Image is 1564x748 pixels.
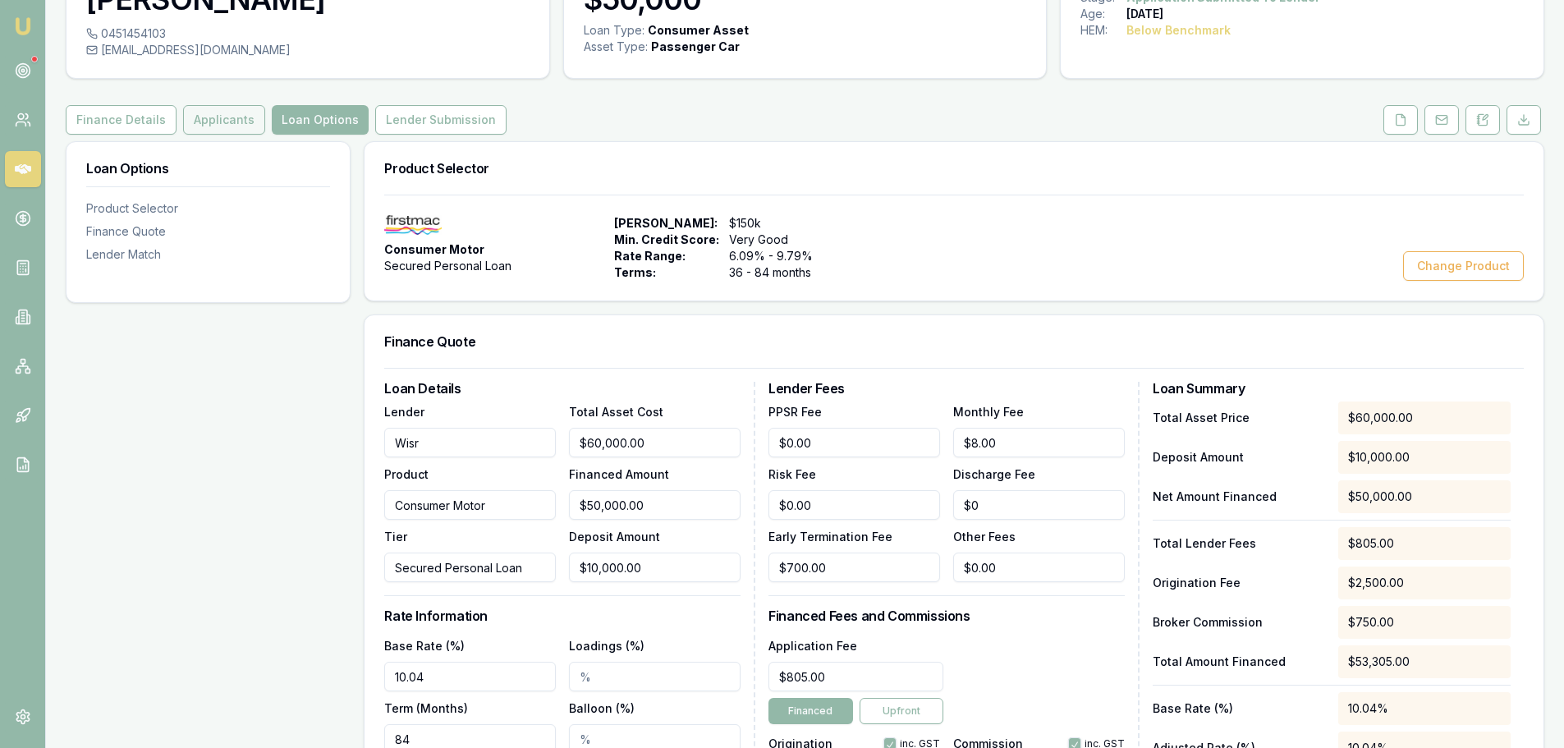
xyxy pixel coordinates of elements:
[768,609,1125,622] h3: Financed Fees and Commissions
[614,264,719,281] span: Terms:
[729,264,837,281] span: 36 - 84 months
[384,467,429,481] label: Product
[384,258,511,274] span: Secured Personal Loan
[1338,402,1511,434] div: $60,000.00
[384,530,407,544] label: Tier
[1338,567,1511,599] div: $2,500.00
[569,553,741,582] input: $
[569,428,741,457] input: $
[384,609,741,622] h3: Rate Information
[13,16,33,36] img: emu-icon-u.png
[384,162,1524,175] h3: Product Selector
[66,105,180,135] a: Finance Details
[268,105,372,135] a: Loan Options
[584,39,648,55] div: Asset Type :
[272,105,369,135] button: Loan Options
[569,701,635,715] label: Balloon (%)
[86,162,330,175] h3: Loan Options
[768,382,1125,395] h3: Lender Fees
[372,105,510,135] a: Lender Submission
[569,467,669,481] label: Financed Amount
[614,248,719,264] span: Rate Range:
[384,639,465,653] label: Base Rate (%)
[384,335,1524,348] h3: Finance Quote
[768,530,892,544] label: Early Termination Fee
[1338,480,1511,513] div: $50,000.00
[614,215,719,232] span: [PERSON_NAME]:
[584,22,644,39] div: Loan Type:
[953,490,1125,520] input: $
[768,553,940,582] input: $
[768,639,857,653] label: Application Fee
[183,105,265,135] button: Applicants
[614,232,719,248] span: Min. Credit Score:
[768,490,940,520] input: $
[1153,575,1325,591] p: Origination Fee
[768,698,852,724] button: Financed
[1153,700,1325,717] p: Base Rate (%)
[1338,606,1511,639] div: $750.00
[1153,410,1325,426] p: Total Asset Price
[768,428,940,457] input: $
[384,701,468,715] label: Term (Months)
[1338,645,1511,678] div: $53,305.00
[768,405,822,419] label: PPSR Fee
[953,553,1125,582] input: $
[1080,6,1126,22] div: Age:
[1153,382,1511,395] h3: Loan Summary
[86,42,530,58] div: [EMAIL_ADDRESS][DOMAIN_NAME]
[1126,22,1231,39] div: Below Benchmark
[569,490,741,520] input: $
[1080,22,1126,39] div: HEM:
[86,200,330,217] div: Product Selector
[86,223,330,240] div: Finance Quote
[569,662,741,691] input: %
[768,662,943,691] input: $
[1153,535,1325,552] p: Total Lender Fees
[384,215,441,235] img: Wisr
[1338,692,1511,725] div: 10.04%
[569,530,660,544] label: Deposit Amount
[953,530,1016,544] label: Other Fees
[729,215,837,232] span: $150k
[768,467,816,481] label: Risk Fee
[1153,449,1325,466] p: Deposit Amount
[384,382,741,395] h3: Loan Details
[384,405,424,419] label: Lender
[1338,527,1511,560] div: $805.00
[384,662,556,691] input: %
[729,232,837,248] span: Very Good
[569,405,663,419] label: Total Asset Cost
[384,241,484,258] span: Consumer Motor
[1153,614,1325,631] p: Broker Commission
[1126,6,1163,22] div: [DATE]
[1338,441,1511,474] div: $10,000.00
[569,639,644,653] label: Loadings (%)
[66,105,177,135] button: Finance Details
[1153,654,1325,670] p: Total Amount Financed
[953,405,1024,419] label: Monthly Fee
[651,39,740,55] div: Passenger Car
[953,428,1125,457] input: $
[375,105,507,135] button: Lender Submission
[180,105,268,135] a: Applicants
[648,22,749,39] div: Consumer Asset
[1153,489,1325,505] p: Net Amount Financed
[1403,251,1524,281] button: Change Product
[860,698,943,724] button: Upfront
[86,246,330,263] div: Lender Match
[86,25,530,42] div: 0451454103
[729,248,837,264] span: 6.09% - 9.79%
[953,467,1035,481] label: Discharge Fee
